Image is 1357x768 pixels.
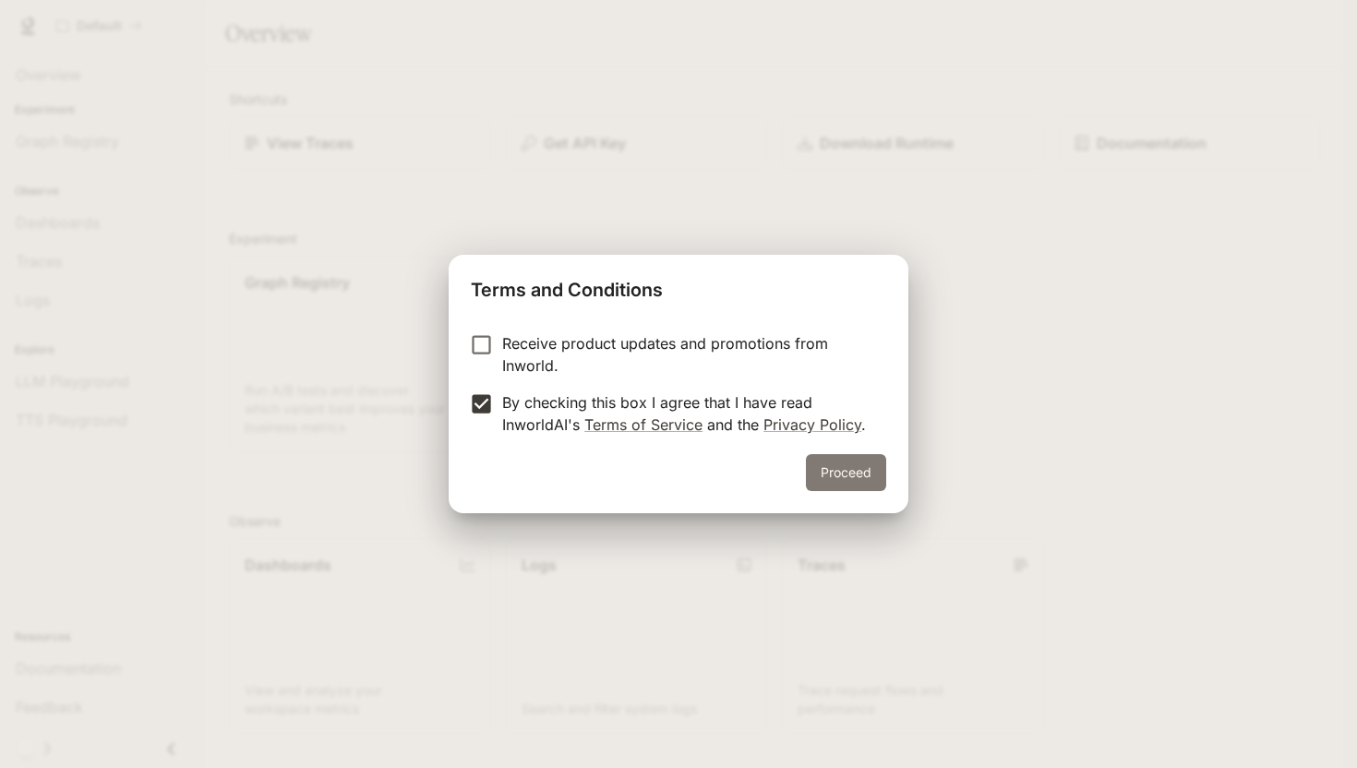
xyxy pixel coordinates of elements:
p: Receive product updates and promotions from Inworld. [502,332,871,377]
h2: Terms and Conditions [449,255,908,318]
p: By checking this box I agree that I have read InworldAI's and the . [502,391,871,436]
button: Proceed [806,454,886,491]
a: Terms of Service [584,415,703,434]
a: Privacy Policy [763,415,861,434]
